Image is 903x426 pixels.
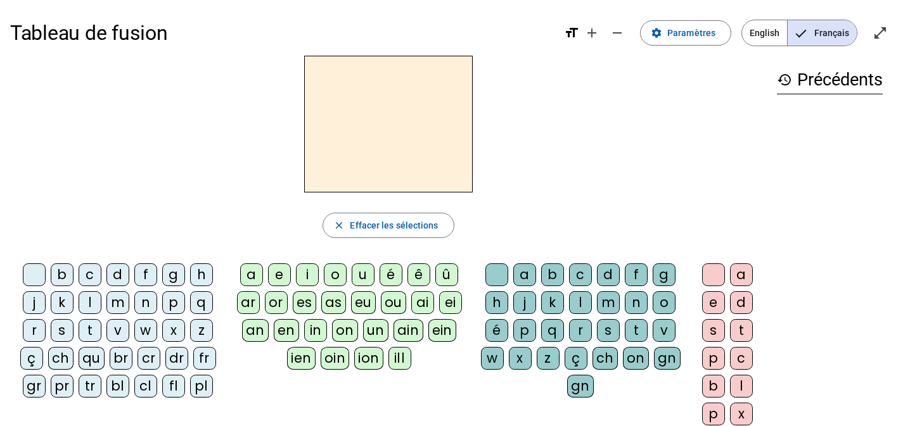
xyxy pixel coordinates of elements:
[242,319,269,342] div: an
[730,347,753,370] div: c
[394,319,423,342] div: ain
[351,291,376,314] div: eu
[868,20,893,46] button: Entrer en plein écran
[23,375,46,398] div: gr
[323,213,454,238] button: Effacer les sélections
[625,319,648,342] div: t
[352,263,375,286] div: u
[579,20,605,46] button: Augmenter la taille de la police
[190,319,213,342] div: z
[190,291,213,314] div: q
[597,291,620,314] div: m
[592,347,618,370] div: ch
[162,291,185,314] div: p
[651,27,662,39] mat-icon: settings
[584,25,599,41] mat-icon: add
[742,20,787,46] span: English
[597,263,620,286] div: d
[513,319,536,342] div: p
[541,263,564,286] div: b
[48,347,74,370] div: ch
[134,291,157,314] div: n
[541,319,564,342] div: q
[138,347,160,370] div: cr
[193,347,216,370] div: fr
[51,291,74,314] div: k
[777,66,883,94] h3: Précédents
[654,347,681,370] div: gn
[439,291,462,314] div: ei
[350,218,438,233] span: Effacer les sélections
[106,319,129,342] div: v
[741,20,857,46] mat-button-toggle-group: Language selection
[324,263,347,286] div: o
[10,13,554,53] h1: Tableau de fusion
[435,263,458,286] div: û
[485,291,508,314] div: h
[509,347,532,370] div: x
[667,25,715,41] span: Paramètres
[623,347,649,370] div: on
[287,347,316,370] div: ien
[411,291,434,314] div: ai
[513,263,536,286] div: a
[162,375,185,398] div: fl
[610,25,625,41] mat-icon: remove
[268,263,291,286] div: e
[274,319,299,342] div: en
[79,263,101,286] div: c
[110,347,132,370] div: br
[702,319,725,342] div: s
[304,319,327,342] div: in
[321,291,346,314] div: as
[537,347,560,370] div: z
[481,347,504,370] div: w
[51,319,74,342] div: s
[640,20,731,46] button: Paramètres
[788,20,857,46] span: Français
[165,347,188,370] div: dr
[23,291,46,314] div: j
[363,319,388,342] div: un
[702,291,725,314] div: e
[873,25,888,41] mat-icon: open_in_full
[625,263,648,286] div: f
[162,319,185,342] div: x
[332,319,358,342] div: on
[485,319,508,342] div: é
[513,291,536,314] div: j
[730,375,753,398] div: l
[354,347,383,370] div: ion
[388,347,411,370] div: ill
[730,263,753,286] div: a
[321,347,350,370] div: oin
[564,25,579,41] mat-icon: format_size
[20,347,43,370] div: ç
[428,319,457,342] div: ein
[702,403,725,425] div: p
[653,291,676,314] div: o
[597,319,620,342] div: s
[567,375,594,398] div: gn
[293,291,316,314] div: es
[407,263,430,286] div: ê
[565,347,587,370] div: ç
[106,263,129,286] div: d
[237,291,260,314] div: ar
[730,403,753,425] div: x
[730,291,753,314] div: d
[625,291,648,314] div: n
[134,319,157,342] div: w
[106,291,129,314] div: m
[653,319,676,342] div: v
[134,263,157,286] div: f
[79,291,101,314] div: l
[162,263,185,286] div: g
[190,263,213,286] div: h
[777,72,792,87] mat-icon: history
[51,375,74,398] div: pr
[190,375,213,398] div: pl
[79,347,105,370] div: qu
[79,319,101,342] div: t
[730,319,753,342] div: t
